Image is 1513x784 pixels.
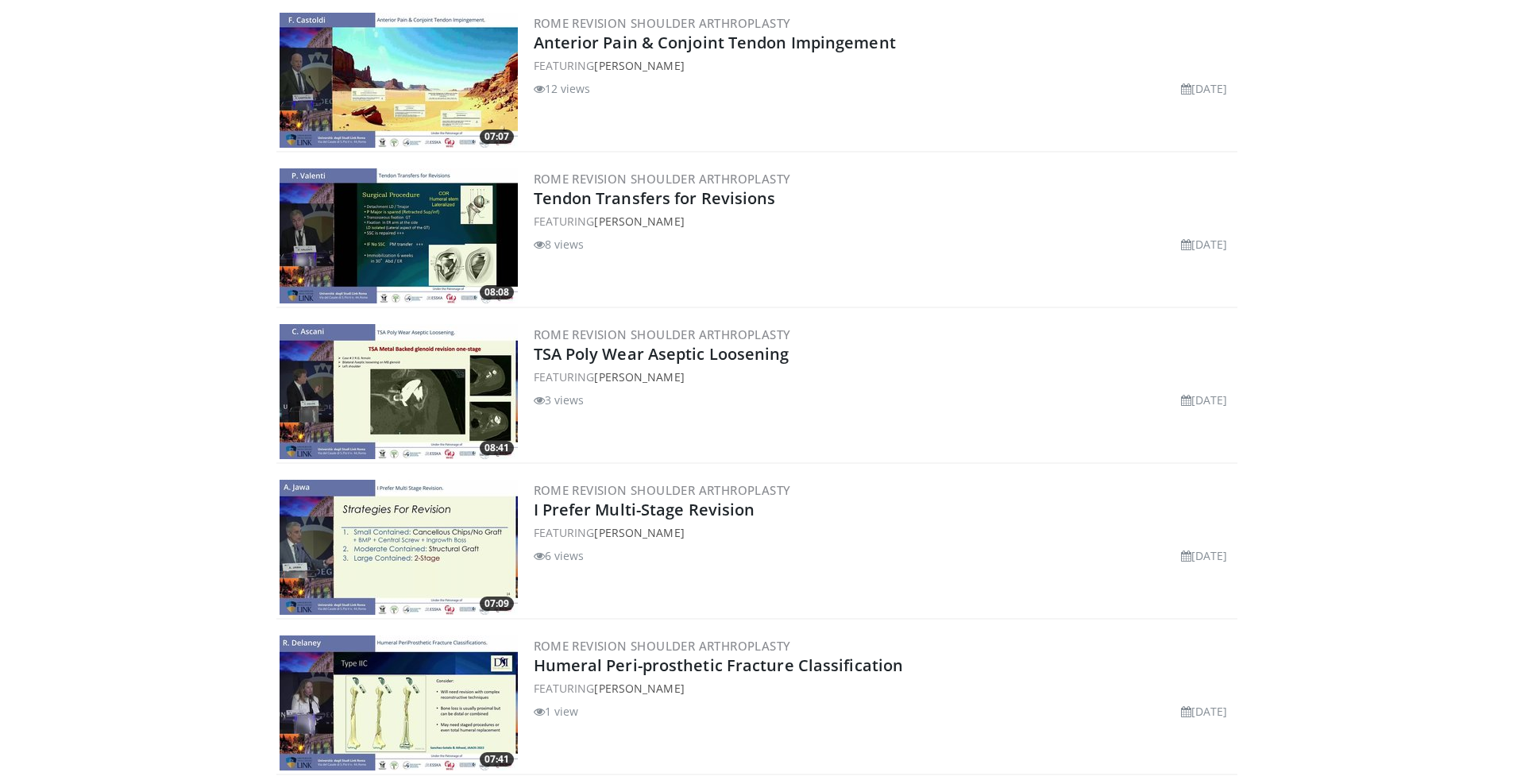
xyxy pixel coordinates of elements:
[534,15,791,31] a: Rome Revision Shoulder Arthroplasty
[280,324,518,459] a: 08:41
[280,168,518,303] img: f121adf3-8f2a-432a-ab04-b981073a2ae5.300x170_q85_crop-smart_upscale.jpg
[280,635,518,770] img: c89197b7-361e-43d5-a86e-0b48a5cfb5ba.300x170_q85_crop-smart_upscale.jpg
[280,13,518,148] img: 8037028b-5014-4d38-9a8c-71d966c81743.300x170_q85_crop-smart_upscale.jpg
[534,343,789,365] a: TSA Poly Wear Aseptic Loosening
[594,214,684,229] a: [PERSON_NAME]
[1181,236,1228,253] li: [DATE]
[594,58,684,73] a: [PERSON_NAME]
[534,326,791,342] a: Rome Revision Shoulder Arthroplasty
[480,129,514,144] span: 07:07
[1181,703,1228,720] li: [DATE]
[534,655,904,676] a: Humeral Peri-prosthetic Fracture Classification
[1181,80,1228,97] li: [DATE]
[480,752,514,767] span: 07:41
[534,392,585,408] li: 3 views
[534,369,1234,385] div: FEATURING
[1181,547,1228,564] li: [DATE]
[280,324,518,459] img: b9682281-d191-4971-8e2c-52cd21f8feaa.300x170_q85_crop-smart_upscale.jpg
[480,597,514,611] span: 07:09
[1181,392,1228,408] li: [DATE]
[594,525,684,540] a: [PERSON_NAME]
[534,80,591,97] li: 12 views
[280,480,518,615] a: 07:09
[534,236,585,253] li: 8 views
[534,171,791,187] a: Rome Revision Shoulder Arthroplasty
[534,57,1234,74] div: FEATURING
[534,213,1234,230] div: FEATURING
[280,635,518,770] a: 07:41
[280,13,518,148] a: 07:07
[534,524,1234,541] div: FEATURING
[480,441,514,455] span: 08:41
[594,681,684,696] a: [PERSON_NAME]
[280,168,518,303] a: 08:08
[534,32,896,53] a: Anterior Pain & Conjoint Tendon Impingement
[594,369,684,384] a: [PERSON_NAME]
[534,482,791,498] a: Rome Revision Shoulder Arthroplasty
[534,638,791,654] a: Rome Revision Shoulder Arthroplasty
[534,703,579,720] li: 1 view
[534,680,1234,697] div: FEATURING
[534,187,776,209] a: Tendon Transfers for Revisions
[480,285,514,299] span: 08:08
[534,547,585,564] li: 6 views
[534,499,755,520] a: I Prefer Multi-Stage Revision
[280,480,518,615] img: a3fe917b-418f-4b37-ad2e-b0d12482d850.300x170_q85_crop-smart_upscale.jpg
